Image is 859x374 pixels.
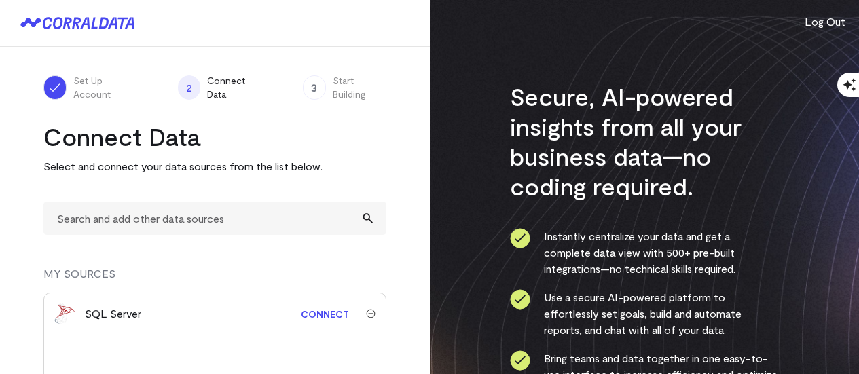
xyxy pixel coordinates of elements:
[43,202,386,235] input: Search and add other data sources
[303,75,326,100] span: 3
[43,265,386,293] div: MY SOURCES
[294,301,356,326] a: Connect
[43,158,386,174] p: Select and connect your data sources from the list below.
[510,81,778,201] h3: Secure, AI-powered insights from all your business data—no coding required.
[48,81,62,94] img: ico-check-white-5ff98cb1.svg
[510,289,778,338] li: Use a secure AI-powered platform to effortlessly set goals, build and automate reports, and chat ...
[73,74,139,101] span: Set Up Account
[366,309,376,318] img: trash-40e54a27.svg
[805,14,845,30] button: Log Out
[207,74,263,101] span: Connect Data
[333,74,386,101] span: Start Building
[510,228,778,277] li: Instantly centralize your data and get a complete data view with 500+ pre-built integrations—no t...
[85,305,141,322] div: SQL Server
[510,289,530,310] img: ico-check-circle-4b19435c.svg
[510,228,530,248] img: ico-check-circle-4b19435c.svg
[178,75,201,100] span: 2
[54,303,75,324] img: sql_server-b9eb5214.svg
[43,121,386,151] h2: Connect Data
[510,350,530,371] img: ico-check-circle-4b19435c.svg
